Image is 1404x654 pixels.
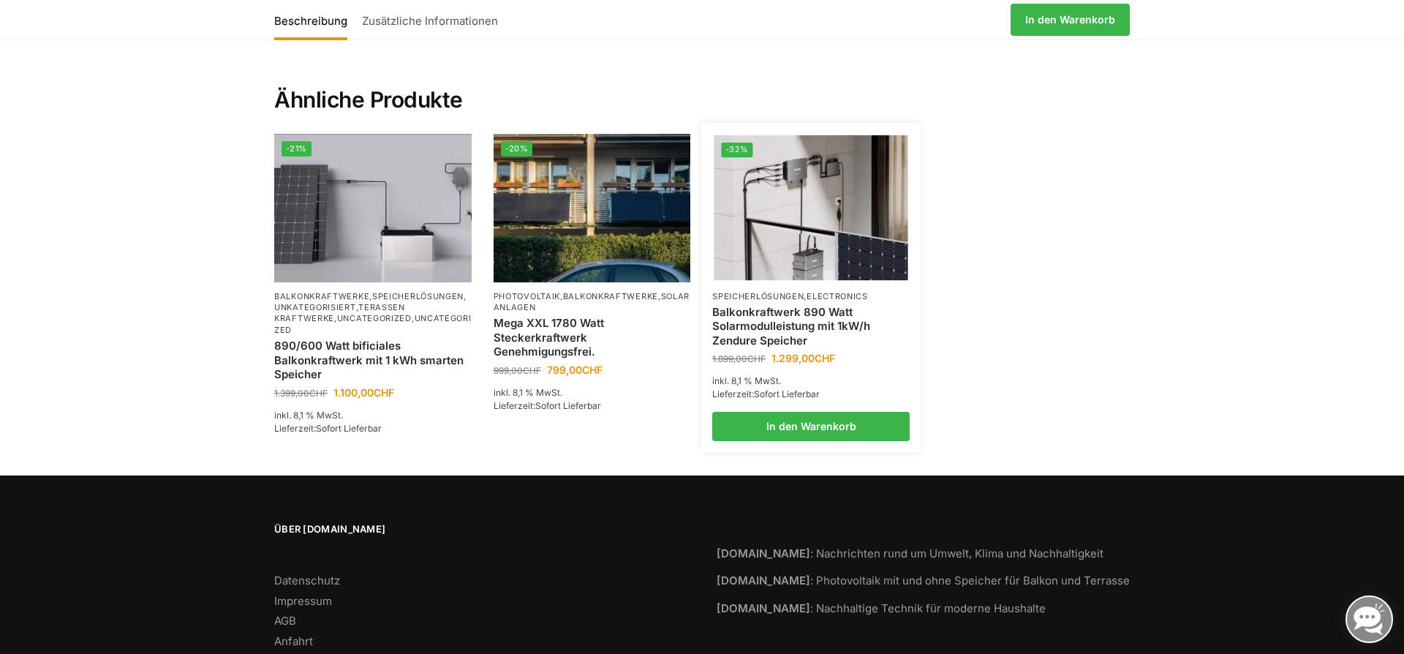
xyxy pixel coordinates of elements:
[717,574,810,587] strong: [DOMAIN_NAME]
[712,291,910,302] p: ,
[274,634,313,648] a: Anfahrt
[712,412,910,441] a: In den Warenkorb legen: „Balkonkraftwerk 890 Watt Solarmodulleistung mit 1kW/h Zendure Speicher“
[747,353,766,364] span: CHF
[712,291,804,301] a: Speicherlösungen
[563,291,658,301] a: Balkonkraftwerke
[712,305,910,348] a: Balkonkraftwerk 890 Watt Solarmodulleistung mit 1kW/h Zendure Speicher
[771,352,835,364] bdi: 1.299,00
[494,134,691,282] a: -20%2 Balkonkraftwerke
[494,291,690,312] a: Solaranlagen
[717,546,810,560] strong: [DOMAIN_NAME]
[717,601,1046,615] a: [DOMAIN_NAME]: Nachhaltige Technik für moderne Haushalte
[754,388,820,399] span: Sofort Lieferbar
[274,134,472,282] a: -21%ASE 1000 Batteriespeicher
[274,388,328,399] bdi: 1.399,00
[337,313,412,323] a: Uncategorized
[274,302,405,323] a: Terassen Kraftwerke
[494,134,691,282] img: 2 Balkonkraftwerke
[274,594,332,608] a: Impressum
[274,291,369,301] a: Balkonkraftwerke
[494,291,691,314] p: , ,
[582,364,603,376] span: CHF
[274,51,1130,114] h2: Ähnliche Produkte
[717,574,1130,587] a: [DOMAIN_NAME]: Photovoltaik mit und ohne Speicher für Balkon und Terrasse
[523,365,541,376] span: CHF
[274,522,687,537] span: Über [DOMAIN_NAME]
[494,291,560,301] a: Photovoltaik
[714,135,908,281] img: Balkonkraftwerk 890 Watt Solarmodulleistung mit 1kW/h Zendure Speicher
[316,423,382,434] span: Sofort Lieferbar
[717,546,1103,560] a: [DOMAIN_NAME]: Nachrichten rund um Umwelt, Klima und Nachhaltigkeit
[815,352,835,364] span: CHF
[274,313,472,334] a: Uncategorized
[494,365,541,376] bdi: 999,00
[374,386,394,399] span: CHF
[494,400,601,411] span: Lieferzeit:
[274,134,472,282] img: ASE 1000 Batteriespeicher
[309,388,328,399] span: CHF
[274,302,356,312] a: Unkategorisiert
[535,400,601,411] span: Sofort Lieferbar
[717,601,810,615] strong: [DOMAIN_NAME]
[274,614,296,628] a: AGB
[333,386,394,399] bdi: 1.100,00
[274,339,472,382] a: 890/600 Watt bificiales Balkonkraftwerk mit 1 kWh smarten Speicher
[274,409,472,422] p: inkl. 8,1 % MwSt.
[372,291,464,301] a: Speicherlösungen
[712,388,820,399] span: Lieferzeit:
[494,386,691,399] p: inkl. 8,1 % MwSt.
[547,364,603,376] bdi: 799,00
[712,353,766,364] bdi: 1.899,00
[274,574,340,587] a: Datenschutz
[807,291,868,301] a: Electronics
[274,423,382,434] span: Lieferzeit:
[714,135,908,281] a: -32%Balkonkraftwerk 890 Watt Solarmodulleistung mit 1kW/h Zendure Speicher
[274,291,472,337] p: , , , , ,
[494,316,691,359] a: Mega XXL 1780 Watt Steckerkraftwerk Genehmigungsfrei.
[712,375,910,388] p: inkl. 8,1 % MwSt.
